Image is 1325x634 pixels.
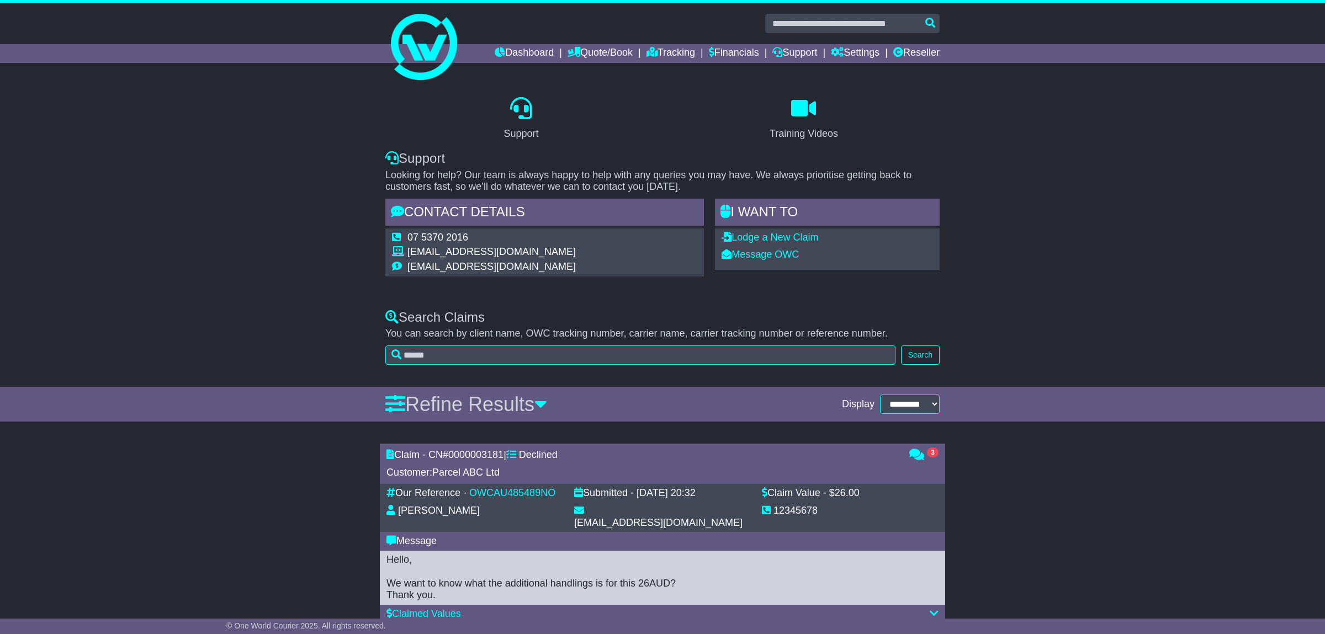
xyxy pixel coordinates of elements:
a: Financials [709,44,759,63]
p: Looking for help? Our team is always happy to help with any queries you may have. We always prior... [385,169,940,193]
div: Contact Details [385,199,704,228]
a: OWCAU485489NO [469,487,555,498]
a: Tracking [646,44,695,63]
td: 07 5370 2016 [407,232,576,247]
div: 12345678 [773,505,818,517]
div: I WANT to [715,199,940,228]
span: Parcel ABC Ltd [432,467,500,478]
div: Customer: [386,467,898,479]
div: $26.00 [829,487,860,499]
div: Hello, We want to know what the additional handlings is for this 26AUD? Thank you. [386,554,939,601]
td: [EMAIL_ADDRESS][DOMAIN_NAME] [407,261,576,273]
div: Training Videos [770,126,838,141]
a: Message OWC [722,249,799,260]
div: Submitted - [574,487,634,499]
div: Claim - CN# | [386,449,898,461]
div: Message [386,535,939,547]
td: [EMAIL_ADDRESS][DOMAIN_NAME] [407,246,576,261]
a: 3 [909,450,939,461]
a: Support [772,44,817,63]
a: Dashboard [495,44,554,63]
div: Claim Value - [762,487,826,499]
div: [PERSON_NAME] [398,505,480,517]
div: Support [504,126,538,141]
span: Display [842,398,875,411]
a: Quote/Book [568,44,633,63]
div: [DATE] 20:32 [637,487,696,499]
span: Declined [519,449,558,460]
div: Claimed Values [386,608,939,620]
p: You can search by client name, OWC tracking number, carrier name, carrier tracking number or refe... [385,328,940,340]
a: Refine Results [385,393,547,415]
a: Reseller [893,44,940,63]
div: Support [385,151,940,167]
a: Training Videos [762,93,845,145]
div: [EMAIL_ADDRESS][DOMAIN_NAME] [574,517,743,529]
div: Our Reference - [386,487,467,499]
a: Settings [831,44,879,63]
span: © One World Courier 2025. All rights reserved. [226,621,386,630]
button: Search [901,345,940,365]
div: Search Claims [385,310,940,326]
a: Claimed Values [386,608,461,619]
span: 3 [927,447,939,457]
a: Lodge a New Claim [722,232,818,243]
span: 0000003181 [448,449,504,460]
a: Support [496,93,545,145]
